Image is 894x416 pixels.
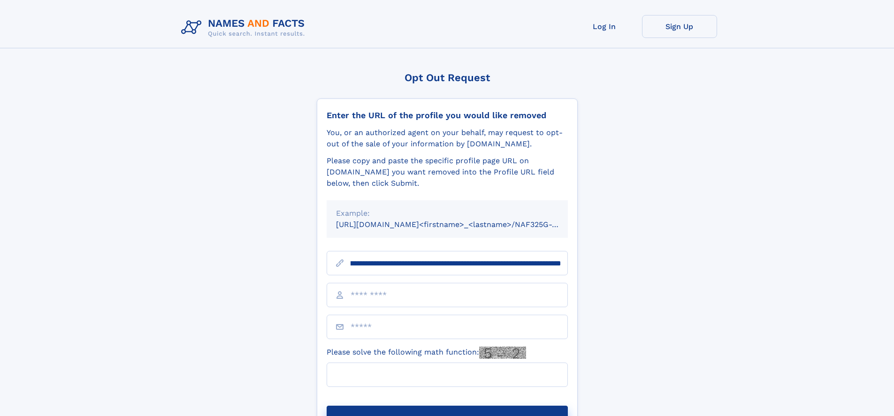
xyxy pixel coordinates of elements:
[327,347,526,359] label: Please solve the following math function:
[317,72,578,83] div: Opt Out Request
[327,155,568,189] div: Please copy and paste the specific profile page URL on [DOMAIN_NAME] you want removed into the Pr...
[327,110,568,121] div: Enter the URL of the profile you would like removed
[642,15,717,38] a: Sign Up
[336,220,586,229] small: [URL][DOMAIN_NAME]<firstname>_<lastname>/NAF325G-xxxxxxxx
[327,127,568,150] div: You, or an authorized agent on your behalf, may request to opt-out of the sale of your informatio...
[336,208,558,219] div: Example:
[177,15,313,40] img: Logo Names and Facts
[567,15,642,38] a: Log In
